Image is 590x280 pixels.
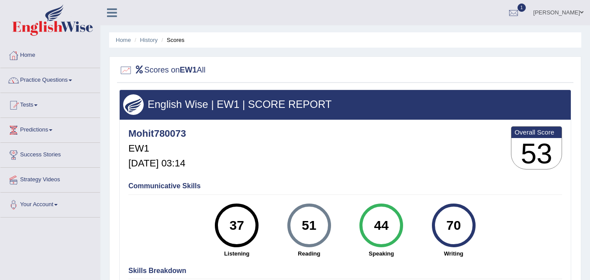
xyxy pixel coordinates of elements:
strong: Reading [277,249,341,258]
div: 44 [366,207,397,244]
h5: [DATE] 03:14 [128,158,186,169]
a: Home [116,37,131,43]
span: 1 [518,3,526,12]
div: 70 [438,207,469,244]
a: Home [0,43,100,65]
h3: English Wise | EW1 | SCORE REPORT [123,99,567,110]
a: Success Stories [0,143,100,165]
strong: Listening [205,249,269,258]
div: 51 [293,207,325,244]
a: Practice Questions [0,68,100,90]
a: Your Account [0,193,100,214]
h4: Mohit780073 [128,128,186,139]
b: Overall Score [514,128,559,136]
li: Scores [159,36,185,44]
h4: Communicative Skills [128,182,562,190]
strong: Speaking [350,249,414,258]
h3: 53 [511,138,562,169]
h5: EW1 [128,143,186,154]
h4: Skills Breakdown [128,267,562,275]
b: EW1 [180,66,197,74]
img: wings.png [123,94,144,115]
a: Strategy Videos [0,168,100,190]
a: Tests [0,93,100,115]
a: History [140,37,158,43]
a: Predictions [0,118,100,140]
div: 37 [221,207,253,244]
strong: Writing [422,249,486,258]
h2: Scores on All [119,64,206,77]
